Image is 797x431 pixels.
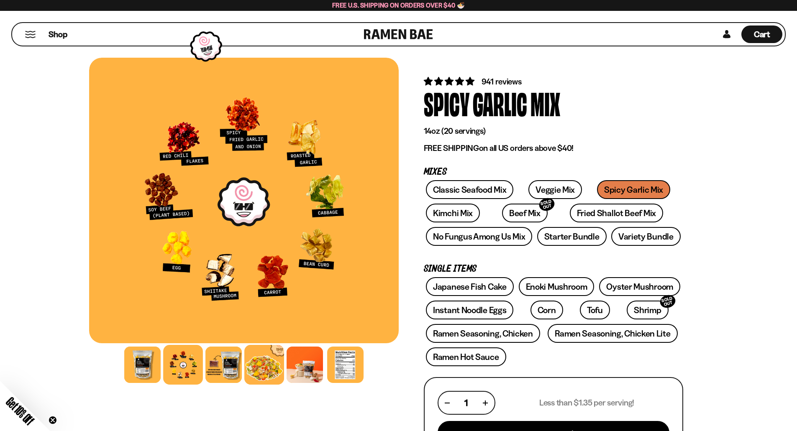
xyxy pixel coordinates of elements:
[426,347,506,366] a: Ramen Hot Sauce
[659,293,677,310] div: SOLD OUT
[580,301,610,319] a: Tofu
[754,29,770,39] span: Cart
[741,23,782,46] a: Cart
[4,395,36,427] span: Get 10% Off
[539,398,634,408] p: Less than $1.35 per serving!
[332,1,465,9] span: Free U.S. Shipping on Orders over $40 🍜
[424,87,469,119] div: Spicy
[424,126,683,136] p: 14oz (20 servings)
[25,31,36,38] button: Mobile Menu Trigger
[570,204,663,222] a: Fried Shallot Beef Mix
[49,26,67,43] a: Shop
[502,204,548,222] a: Beef MixSOLD OUT
[482,77,522,87] span: 941 reviews
[464,398,468,408] span: 1
[530,301,563,319] a: Corn
[424,143,683,153] p: on all US orders above $40!
[49,416,57,424] button: Close teaser
[426,277,514,296] a: Japanese Fish Cake
[611,227,681,246] a: Variety Bundle
[426,227,532,246] a: No Fungus Among Us Mix
[519,277,595,296] a: Enoki Mushroom
[530,87,560,119] div: Mix
[537,227,607,246] a: Starter Bundle
[49,29,67,40] span: Shop
[538,196,556,213] div: SOLD OUT
[426,204,480,222] a: Kimchi Mix
[627,301,668,319] a: ShrimpSOLD OUT
[548,324,677,343] a: Ramen Seasoning, Chicken Lite
[424,168,683,176] p: Mixes
[426,301,513,319] a: Instant Noodle Eggs
[426,180,513,199] a: Classic Seafood Mix
[426,324,540,343] a: Ramen Seasoning, Chicken
[424,76,476,87] span: 4.75 stars
[424,143,479,153] strong: FREE SHIPPING
[473,87,527,119] div: Garlic
[528,180,582,199] a: Veggie Mix
[599,277,680,296] a: Oyster Mushroom
[424,265,683,273] p: Single Items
